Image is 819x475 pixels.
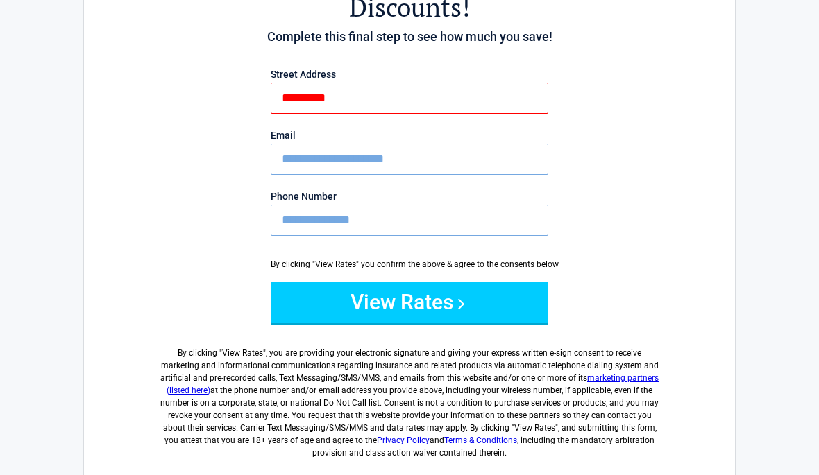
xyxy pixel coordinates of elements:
[271,191,548,201] label: Phone Number
[222,348,263,358] span: View Rates
[377,435,430,445] a: Privacy Policy
[271,258,548,270] div: By clicking "View Rates" you confirm the above & agree to the consents below
[160,28,659,46] h4: Complete this final step to see how much you save!
[271,69,548,79] label: Street Address
[167,373,659,395] a: marketing partners (listed here)
[444,435,517,445] a: Terms & Conditions
[271,130,548,140] label: Email
[160,336,659,459] label: By clicking " ", you are providing your electronic signature and giving your express written e-si...
[271,282,548,323] button: View Rates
